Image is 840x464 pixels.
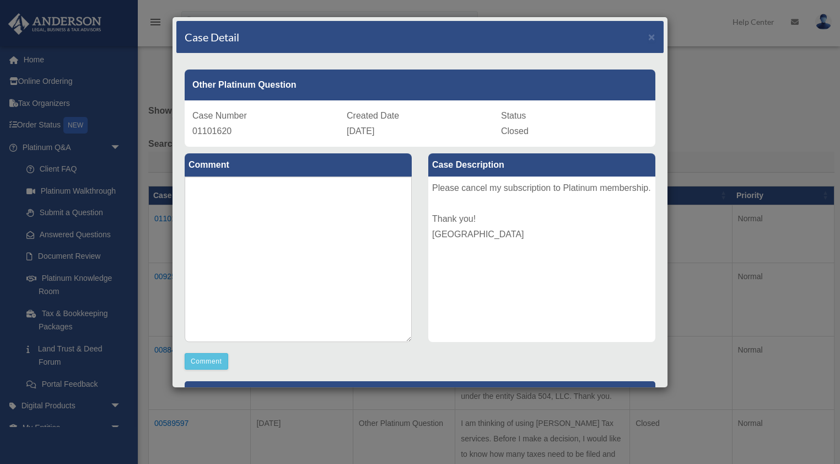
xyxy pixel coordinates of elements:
[185,70,655,100] div: Other Platinum Question
[185,353,228,370] button: Comment
[501,111,526,120] span: Status
[192,111,247,120] span: Case Number
[648,31,655,42] button: Close
[428,153,655,177] label: Case Description
[192,126,231,136] span: 01101620
[347,111,399,120] span: Created Date
[648,30,655,43] span: ×
[185,381,655,408] p: [PERSON_NAME] Advisors
[347,126,374,136] span: [DATE]
[185,153,412,177] label: Comment
[185,29,239,45] h4: Case Detail
[501,126,529,136] span: Closed
[428,177,655,342] div: Please cancel my subscription to Platinum membership. Thank you! [GEOGRAPHIC_DATA]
